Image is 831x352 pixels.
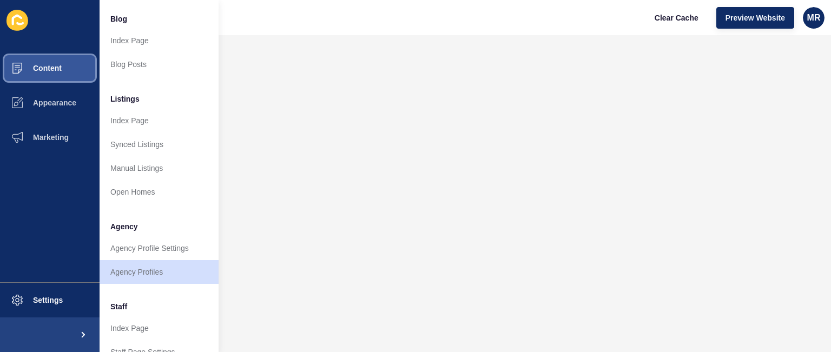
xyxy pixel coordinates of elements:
span: MR [807,12,821,23]
a: Index Page [100,29,219,52]
a: Index Page [100,109,219,132]
a: Index Page [100,316,219,340]
button: Preview Website [716,7,794,29]
a: Agency Profiles [100,260,219,284]
button: Clear Cache [645,7,708,29]
a: Agency Profile Settings [100,236,219,260]
span: Blog [110,14,127,24]
span: Clear Cache [655,12,698,23]
a: Open Homes [100,180,219,204]
span: Agency [110,221,138,232]
span: Listings [110,94,140,104]
a: Synced Listings [100,132,219,156]
span: Staff [110,301,127,312]
a: Manual Listings [100,156,219,180]
a: Blog Posts [100,52,219,76]
span: Preview Website [726,12,785,23]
